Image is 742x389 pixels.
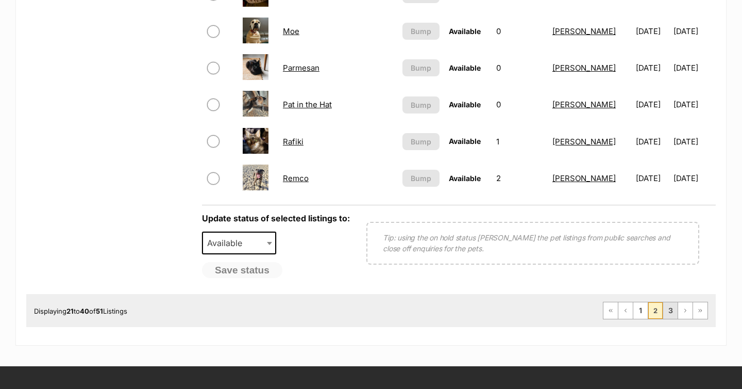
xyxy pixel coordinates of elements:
td: [DATE] [632,160,672,196]
td: 0 [492,50,547,86]
td: [DATE] [632,13,672,49]
a: [PERSON_NAME] [552,26,616,36]
a: Moe [283,26,299,36]
label: Update status of selected listings to: [202,213,350,223]
span: Bump [411,100,431,110]
strong: 51 [96,307,103,315]
a: First page [603,302,618,319]
span: Bump [411,62,431,73]
span: Available [202,232,276,254]
td: [DATE] [673,87,715,122]
a: Page 1 [633,302,648,319]
a: Rafiki [283,137,303,147]
strong: 40 [80,307,89,315]
span: Bump [411,26,431,37]
nav: Pagination [603,302,708,319]
button: Save status [202,262,282,279]
button: Bump [402,23,440,40]
td: 1 [492,124,547,159]
a: Last page [693,302,707,319]
span: Available [449,63,481,72]
span: Available [449,100,481,109]
a: [PERSON_NAME] [552,63,616,73]
button: Bump [402,133,440,150]
td: [DATE] [632,50,672,86]
a: [PERSON_NAME] [552,100,616,109]
a: Next page [678,302,693,319]
span: Page 2 [648,302,663,319]
a: Parmesan [283,63,319,73]
a: Remco [283,173,309,183]
td: [DATE] [673,13,715,49]
td: [DATE] [632,87,672,122]
img: Rafiki [243,128,268,154]
button: Bump [402,59,440,76]
td: 2 [492,160,547,196]
span: Available [203,236,252,250]
td: 0 [492,13,547,49]
td: [DATE] [632,124,672,159]
td: [DATE] [673,160,715,196]
span: Available [449,174,481,183]
button: Bump [402,170,440,187]
span: Displaying to of Listings [34,307,127,315]
p: Tip: using the on hold status [PERSON_NAME] the pet listings from public searches and close off e... [383,232,683,254]
td: [DATE] [673,124,715,159]
span: Bump [411,136,431,147]
strong: 21 [66,307,74,315]
a: Pat in the Hat [283,100,332,109]
span: Available [449,27,481,36]
button: Bump [402,96,440,114]
td: [DATE] [673,50,715,86]
a: [PERSON_NAME] [552,173,616,183]
a: Previous page [618,302,633,319]
a: [PERSON_NAME] [552,137,616,147]
span: Bump [411,173,431,184]
span: Available [449,137,481,145]
a: Page 3 [663,302,678,319]
td: 0 [492,87,547,122]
